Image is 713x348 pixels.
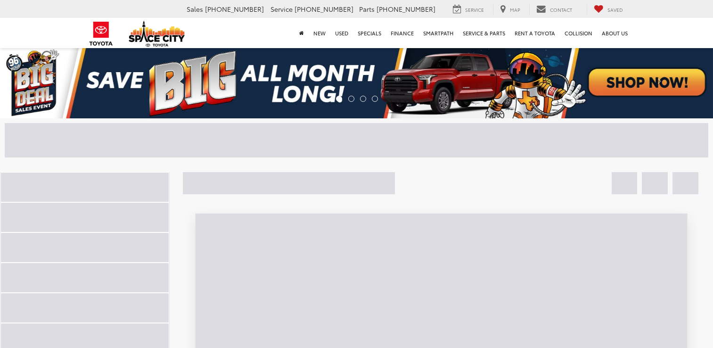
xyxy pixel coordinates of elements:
[418,18,458,48] a: SmartPath
[83,18,119,49] img: Toyota
[129,21,185,47] img: Space City Toyota
[386,18,418,48] a: Finance
[510,18,560,48] a: Rent a Toyota
[187,4,203,14] span: Sales
[295,4,353,14] span: [PHONE_NUMBER]
[597,18,632,48] a: About Us
[587,4,630,15] a: My Saved Vehicles
[309,18,330,48] a: New
[458,18,510,48] a: Service & Parts
[359,4,375,14] span: Parts
[510,6,520,13] span: Map
[493,4,527,15] a: Map
[560,18,597,48] a: Collision
[270,4,293,14] span: Service
[353,18,386,48] a: Specials
[377,4,435,14] span: [PHONE_NUMBER]
[295,18,309,48] a: Home
[465,6,484,13] span: Service
[446,4,491,15] a: Service
[330,18,353,48] a: Used
[529,4,579,15] a: Contact
[550,6,572,13] span: Contact
[205,4,264,14] span: [PHONE_NUMBER]
[607,6,623,13] span: Saved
